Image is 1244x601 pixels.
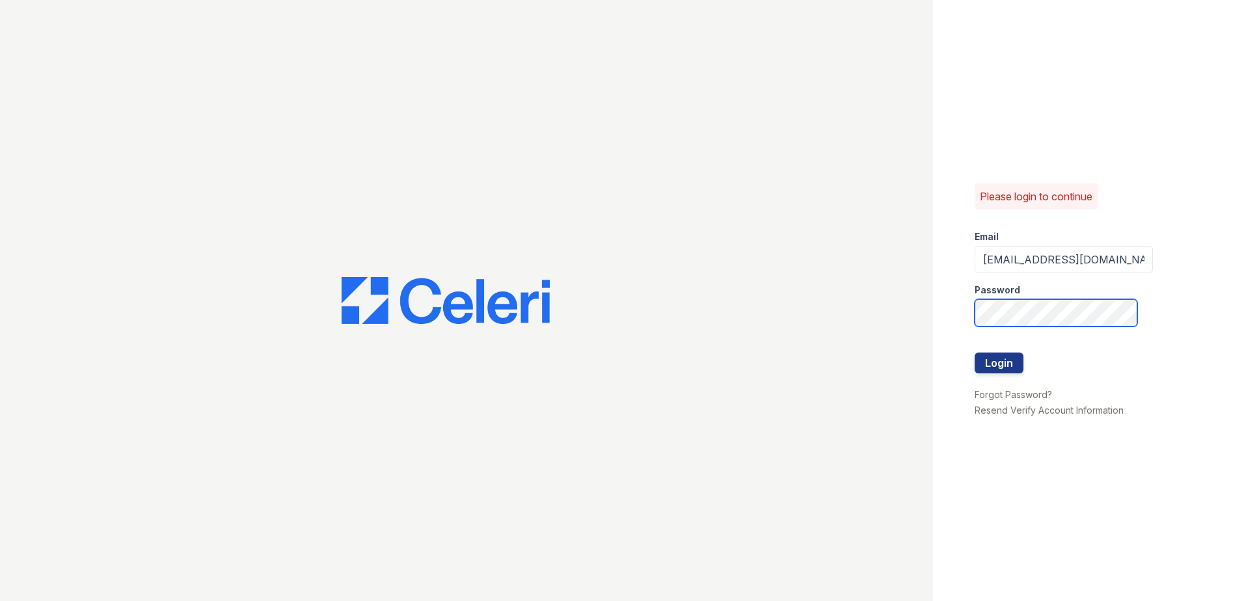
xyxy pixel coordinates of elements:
label: Password [975,284,1020,297]
p: Please login to continue [980,189,1092,204]
a: Resend Verify Account Information [975,405,1124,416]
label: Email [975,230,999,243]
button: Login [975,353,1023,373]
img: CE_Logo_Blue-a8612792a0a2168367f1c8372b55b34899dd931a85d93a1a3d3e32e68fde9ad4.png [342,277,550,324]
a: Forgot Password? [975,389,1052,400]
